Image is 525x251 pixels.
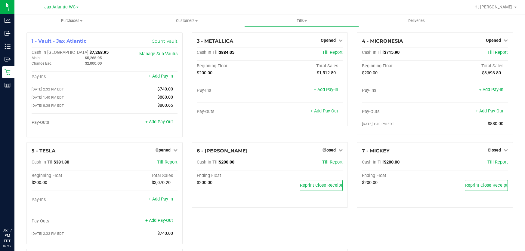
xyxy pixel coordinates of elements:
span: Reprint Close Receipt [300,183,342,188]
span: Closed [488,148,501,152]
div: Pay-Outs [32,219,104,224]
span: Cash In Till [362,50,384,55]
span: Purchases [14,18,129,23]
span: $381.80 [54,160,69,165]
a: Till Report [322,160,343,165]
span: $5,268.95 [85,56,102,60]
inline-svg: Retail [5,69,11,75]
span: $200.00 [362,180,378,185]
p: 06:17 PM EDT [3,228,12,244]
span: Opened [486,38,501,43]
span: $740.00 [157,231,173,236]
button: Reprint Close Receipt [465,180,508,191]
a: + Add Pay-In [149,197,173,202]
a: Till Report [487,50,508,55]
div: Pay-Ins [197,88,270,93]
div: Total Sales [435,63,508,69]
span: [DATE] 8:38 PM EDT [32,103,64,108]
span: $715.90 [384,50,400,55]
span: 7 - MICKEY [362,148,390,154]
a: Till Report [322,50,343,55]
span: Cash In Till [197,50,219,55]
span: 6 - [PERSON_NAME] [197,148,248,154]
a: Deliveries [359,14,474,27]
div: Pay-Outs [362,109,435,115]
span: $3,070.20 [152,180,171,185]
a: + Add Pay-Out [145,119,173,124]
span: $200.00 [384,160,400,165]
span: [DATE] 1:40 PM EDT [362,122,394,126]
a: Purchases [14,14,129,27]
span: [DATE] 2:32 PM EDT [32,231,64,236]
span: Main: [32,56,41,60]
iframe: Resource center [6,203,24,221]
p: 09/19 [3,244,12,248]
inline-svg: Inventory [5,43,11,49]
span: $200.00 [197,70,212,75]
span: $2,000.00 [85,61,102,66]
div: Pay-Ins [32,74,104,80]
div: Total Sales [104,173,177,179]
div: Beginning Float [197,63,270,69]
div: Total Sales [270,63,342,69]
span: [DATE] 1:40 PM EDT [32,95,64,99]
span: $3,693.80 [482,70,501,75]
span: $800.65 [157,103,173,108]
span: Cash In [GEOGRAPHIC_DATA]: [32,50,89,55]
a: Tills [244,14,359,27]
span: Customers [130,18,244,23]
div: Pay-Ins [362,88,435,93]
inline-svg: Outbound [5,56,11,62]
span: $880.00 [157,95,173,100]
span: $880.00 [488,121,503,126]
span: Till Report [487,160,508,165]
div: Ending Float [362,173,435,179]
div: Beginning Float [32,173,104,179]
a: + Add Pay-Out [310,109,338,114]
span: Jax Atlantic WC [44,5,76,10]
span: 1 - Vault - Jax Atlantic [32,38,86,44]
span: $884.05 [219,50,234,55]
span: Cash In Till [197,160,219,165]
inline-svg: Analytics [5,17,11,23]
span: Tills [245,18,359,23]
div: Ending Float [197,173,270,179]
span: Hi, [PERSON_NAME]! [474,5,514,9]
span: Deliveries [400,18,433,23]
span: $200.00 [362,70,378,75]
span: $200.00 [219,160,234,165]
span: Cash In Till [362,160,384,165]
a: + Add Pay-Out [476,109,503,114]
div: Pay-Outs [32,120,104,125]
div: Beginning Float [362,63,435,69]
a: Count Vault [152,38,178,44]
span: $200.00 [197,180,212,185]
div: Pay-Outs [197,109,270,115]
span: Change Bag: [32,61,52,66]
span: $7,268.95 [89,50,109,55]
span: $740.00 [157,87,173,92]
span: [DATE] 2:32 PM EDT [32,87,64,91]
span: $200.00 [32,180,47,185]
span: 3 - METALLICA [197,38,233,44]
a: Customers [129,14,244,27]
a: + Add Pay-In [479,87,503,92]
span: $1,512.80 [317,70,336,75]
inline-svg: Reports [5,82,11,88]
span: Cash In Till [32,160,54,165]
a: Manage Sub-Vaults [139,51,178,57]
inline-svg: Inbound [5,30,11,36]
span: 4 - MICRONESIA [362,38,403,44]
span: Reprint Close Receipt [465,183,508,188]
a: Till Report [157,160,178,165]
div: Pay-Ins [32,197,104,203]
button: Reprint Close Receipt [300,180,343,191]
span: Opened [321,38,336,43]
span: Closed [323,148,336,152]
span: 5 - TESLA [32,148,55,154]
a: + Add Pay-In [149,74,173,79]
